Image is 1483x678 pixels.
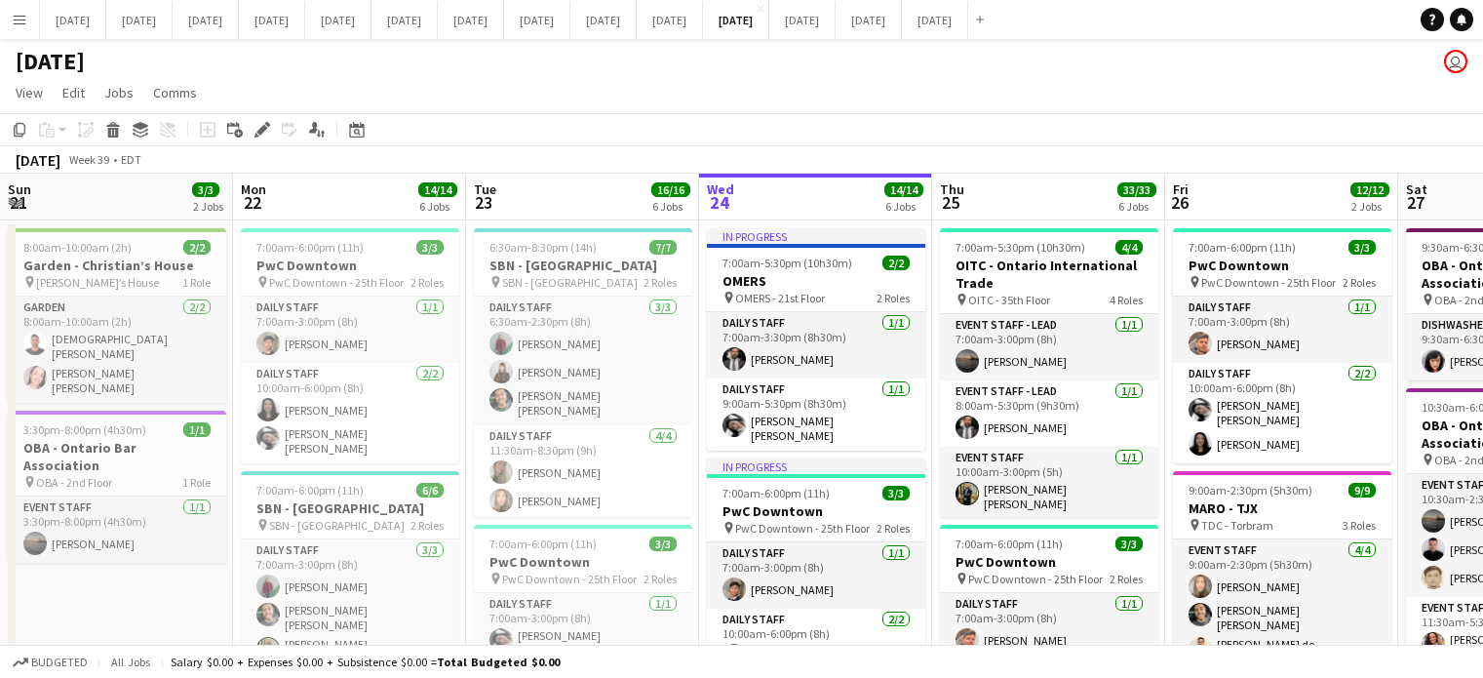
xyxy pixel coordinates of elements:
span: 2 Roles [1343,275,1376,290]
div: 6 Jobs [652,199,689,214]
span: 7:00am-5:30pm (10h30m) [722,256,852,270]
button: [DATE] [371,1,438,39]
span: Thu [940,180,964,198]
app-card-role: Event Staff - Lead1/18:00am-5:30pm (9h30m)[PERSON_NAME] [940,380,1158,447]
span: 7:00am-6:00pm (11h) [956,537,1063,551]
app-job-card: 8:00am-10:00am (2h)2/2Garden - Christian’s House [PERSON_NAME]’s House1 RoleGarden2/28:00am-10:00... [8,228,226,403]
div: 7:00am-6:00pm (11h)3/3PwC Downtown PwC Downtown - 25th Floor2 RolesDaily Staff1/17:00am-3:00pm (8... [1173,228,1391,463]
span: All jobs [107,655,154,669]
span: 2 Roles [410,275,444,290]
h3: PwC Downtown [1173,257,1391,274]
app-job-card: 7:00am-5:30pm (10h30m)4/4OITC - Ontario International Trade OITC - 35th Floor4 RolesEvent Staff -... [940,228,1158,517]
div: In progress [707,459,925,474]
app-card-role: Daily Staff2/210:00am-6:00pm (8h)[PERSON_NAME] [PERSON_NAME][PERSON_NAME] [1173,363,1391,463]
h1: [DATE] [16,47,85,76]
span: SBN - [GEOGRAPHIC_DATA] [502,275,638,290]
button: [DATE] [769,1,836,39]
span: 7:00am-6:00pm (11h) [1189,240,1296,255]
button: [DATE] [504,1,570,39]
app-card-role: Daily Staff3/36:30am-2:30pm (8h)[PERSON_NAME][PERSON_NAME][PERSON_NAME] [PERSON_NAME] [474,297,692,425]
div: 2 Jobs [193,199,223,214]
button: [DATE] [902,1,968,39]
span: Budgeted [31,656,88,669]
span: PwC Downtown - 25th Floor [502,572,637,586]
a: Comms [145,80,205,105]
span: 2 Roles [410,518,444,533]
h3: PwC Downtown [707,502,925,520]
app-card-role: Garden2/28:00am-10:00am (2h)[DEMOGRAPHIC_DATA][PERSON_NAME] [PERSON_NAME][PERSON_NAME] [PERSON_NAME] [8,297,226,403]
span: 1/1 [183,422,211,437]
div: [DATE] [16,150,60,170]
span: PwC Downtown - 25th Floor [1201,275,1336,290]
app-card-role: Daily Staff1/17:00am-3:00pm (8h)[PERSON_NAME] [241,297,459,363]
div: 6 Jobs [419,199,456,214]
span: 3/3 [649,537,677,551]
span: 3/3 [416,240,444,255]
a: View [8,80,51,105]
span: 8:00am-10:00am (2h) [23,240,132,255]
span: 26 [1170,191,1189,214]
span: 22 [238,191,266,214]
h3: SBN - [GEOGRAPHIC_DATA] [241,499,459,517]
span: 3/3 [882,486,910,500]
span: 7:00am-6:00pm (11h) [256,483,364,498]
span: 3/3 [192,182,219,197]
span: 1 Role [182,275,211,290]
span: PwC Downtown - 25th Floor [735,521,870,536]
span: 2 Roles [877,521,910,536]
span: Sat [1406,180,1427,198]
h3: PwC Downtown [241,257,459,274]
span: Comms [153,84,197,101]
button: Budgeted [10,652,91,673]
h3: OITC - Ontario International Trade [940,257,1158,292]
span: 24 [704,191,734,214]
div: 2 Jobs [1351,199,1388,214]
span: 2 Roles [644,572,677,586]
button: [DATE] [637,1,703,39]
span: 14/14 [884,182,923,197]
span: 33/33 [1117,182,1156,197]
span: 4 Roles [1110,293,1143,307]
button: [DATE] [305,1,371,39]
span: Jobs [104,84,134,101]
app-user-avatar: Jolanta Rokowski [1444,50,1467,73]
span: 3/3 [1348,240,1376,255]
h3: MARO - TJX [1173,499,1391,517]
span: 2/2 [183,240,211,255]
span: 3 Roles [1343,518,1376,533]
h3: PwC Downtown [940,553,1158,571]
app-card-role: Daily Staff1/17:00am-3:00pm (8h)[PERSON_NAME] [707,542,925,609]
span: 3/3 [1115,537,1143,551]
span: 16/16 [651,182,690,197]
span: 2 Roles [1110,572,1143,586]
span: 7:00am-6:00pm (11h) [489,537,597,551]
span: Fri [1173,180,1189,198]
app-card-role: Daily Staff1/17:00am-3:00pm (8h)[PERSON_NAME] [1173,297,1391,363]
app-card-role: Event Staff1/110:00am-3:00pm (5h)[PERSON_NAME] [PERSON_NAME] [940,447,1158,519]
span: [PERSON_NAME]’s House [36,275,159,290]
a: Jobs [97,80,141,105]
a: Edit [55,80,93,105]
span: 7:00am-5:30pm (10h30m) [956,240,1085,255]
button: [DATE] [703,1,769,39]
h3: OBA - Ontario Bar Association [8,439,226,474]
span: Wed [707,180,734,198]
div: In progress7:00am-5:30pm (10h30m)2/2OMERS OMERS - 21st Floor2 RolesDaily Staff1/17:00am-3:30pm (8... [707,228,925,451]
app-card-role: Daily Staff3/37:00am-3:00pm (8h)[PERSON_NAME][PERSON_NAME] [PERSON_NAME][PERSON_NAME] [PERSON_NAME] [241,539,459,674]
span: 6:30am-8:30pm (14h) [489,240,597,255]
span: Sun [8,180,31,198]
app-job-card: 7:00am-6:00pm (11h)3/3PwC Downtown PwC Downtown - 25th Floor2 RolesDaily Staff1/17:00am-3:00pm (8... [241,228,459,463]
h3: PwC Downtown [474,553,692,571]
button: [DATE] [239,1,305,39]
span: 7:00am-6:00pm (11h) [722,486,830,500]
app-job-card: 3:30pm-8:00pm (4h30m)1/1OBA - Ontario Bar Association OBA - 2nd Floor1 RoleEvent Staff1/13:30pm-8... [8,411,226,563]
app-card-role: Daily Staff1/19:00am-5:30pm (8h30m)[PERSON_NAME] [PERSON_NAME] [707,379,925,451]
span: OITC - 35th Floor [968,293,1050,307]
span: Total Budgeted $0.00 [437,655,560,669]
button: [DATE] [106,1,173,39]
span: 12/12 [1350,182,1389,197]
button: [DATE] [173,1,239,39]
div: EDT [121,152,141,167]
